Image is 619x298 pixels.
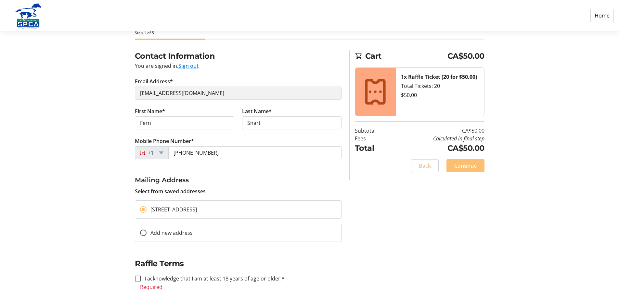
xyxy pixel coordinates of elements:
label: Email Address* [135,77,173,85]
button: Back [411,159,439,172]
button: Sign out [178,62,199,70]
label: I acknowledge that I am at least 18 years of age or older.* [141,275,285,282]
tr-error: Required [140,284,336,290]
td: Subtotal [355,127,392,135]
div: $50.00 [401,91,479,99]
img: Alberta SPCA's Logo [5,3,51,29]
span: Continue [454,162,477,170]
h2: Raffle Terms [135,258,342,269]
label: Mobile Phone Number* [135,137,194,145]
h3: Mailing Address [135,175,342,185]
a: Home [590,9,614,22]
div: Select from saved addresses [135,175,342,195]
div: Step 1 of 5 [135,30,484,36]
span: [STREET_ADDRESS] [150,206,197,213]
label: First Name* [135,107,165,115]
span: Cart [365,50,447,62]
button: Continue [446,159,484,172]
strong: 1x Raffle Ticket (20 for $50.00) [401,73,477,80]
label: Add new address [147,229,193,237]
td: Calculated in final step [392,135,484,142]
span: Back [419,162,431,170]
td: CA$50.00 [392,127,484,135]
td: Total [355,142,392,154]
input: (506) 234-5678 [168,146,342,159]
td: CA$50.00 [392,142,484,154]
div: Total Tickets: 20 [401,82,479,90]
label: Last Name* [242,107,272,115]
h2: Contact Information [135,50,342,62]
span: CA$50.00 [447,50,484,62]
td: Fees [355,135,392,142]
div: You are signed in. [135,62,342,70]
